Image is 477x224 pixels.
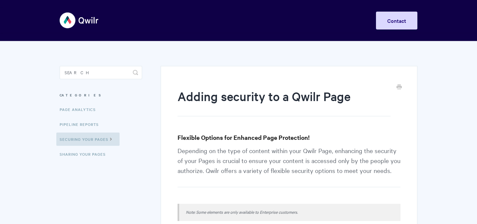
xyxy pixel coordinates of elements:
[376,12,417,29] a: Contact
[178,88,391,116] h1: Adding security to a Qwilr Page
[178,145,400,187] p: Depending on the type of content within your Qwilr Page, enhancing the security of your Pages is ...
[186,209,298,215] em: Note: Some elements are only available to Enterprise customers.
[60,66,142,79] input: Search
[60,147,111,161] a: Sharing Your Pages
[60,118,104,131] a: Pipeline reports
[60,89,142,101] h3: Categories
[56,133,120,146] a: Securing Your Pages
[397,84,402,91] a: Print this Article
[178,133,400,142] h3: Flexible Options for Enhanced Page Protection!
[60,103,101,116] a: Page Analytics
[60,8,99,33] img: Qwilr Help Center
